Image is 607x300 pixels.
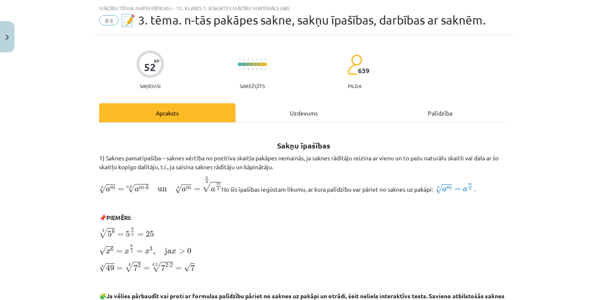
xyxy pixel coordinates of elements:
[435,184,442,193] span: √
[347,54,362,75] img: students-c634bb4e5e11cddfef0936a35e636f08e4e9abd3cc4e673bd6f9a4125e45ecb1.svg
[256,58,257,61] img: icon-short-line-57e1e144782c952c97e751825c79c345078a6d821885a25fce030b3d8c18986b.svg
[99,263,106,272] span: √
[99,246,106,255] span: √
[265,68,266,70] img: icon-short-line-57e1e144782c952c97e751825c79c345078a6d821885a25fce030b3d8c18986b.svg
[248,58,249,61] img: icon-short-line-57e1e144782c952c97e751825c79c345078a6d821885a25fce030b3d8c18986b.svg
[131,233,133,236] span: 3
[135,187,139,192] span: a
[126,231,130,237] span: 5
[265,58,266,61] img: icon-short-line-57e1e144782c952c97e751825c79c345078a6d821885a25fce030b3d8c18986b.svg
[131,228,133,231] span: 6
[144,61,156,73] div: 52
[182,187,186,192] span: a
[137,233,144,237] span: =
[130,250,133,253] span: 2
[194,188,200,191] span: =
[165,248,172,256] span: ja
[146,231,154,237] span: 25
[469,188,471,190] span: n
[186,187,191,190] span: m
[99,103,236,122] div: Apraksts
[187,248,191,254] span: 0
[252,58,253,61] img: icon-short-line-57e1e144782c952c97e751825c79c345078a6d821885a25fce030b3d8c18986b.svg
[116,267,123,270] span: =
[154,58,159,63] span: XP
[106,250,111,254] span: x
[125,250,129,254] span: x
[108,231,112,237] span: 5
[133,264,138,271] span: 7
[468,184,472,186] span: m
[217,187,219,191] span: k
[146,185,149,190] span: k
[145,250,150,254] span: x
[172,250,176,254] span: x
[179,249,185,254] span: >
[277,140,330,150] b: Sakņu īpašības
[99,154,508,171] p: 1) Saknes pamatīpašība – saknes vērtība no pozitīva skaitļa pakāpes nemainās, ja saknes rādītāju ...
[256,68,257,70] img: icon-short-line-57e1e144782c952c97e751825c79c345078a6d821885a25fce030b3d8c18986b.svg
[175,184,182,193] span: √
[446,187,452,190] span: m
[116,250,122,253] span: =
[358,67,369,74] span: 639
[191,264,195,271] span: 7
[216,183,220,185] span: m
[136,83,164,89] p: Saņemsi
[106,187,110,192] span: a
[125,262,133,272] span: √
[118,188,124,191] span: =
[99,15,119,25] span: #4
[239,68,240,70] img: icon-short-line-57e1e144782c952c97e751825c79c345078a6d821885a25fce030b3d8c18986b.svg
[126,186,129,188] span: n
[121,13,486,27] span: 📝 3. tēma. n-tās pakāpes sakne, sakņu īpašības, darbības ar saknēm.
[136,250,143,253] span: =
[158,187,167,192] span: un
[152,262,161,272] span: √
[161,264,165,271] span: 7
[128,184,135,193] span: √
[442,187,446,192] span: a
[110,187,115,190] span: m
[106,264,114,271] span: 49
[99,228,108,238] span: √
[463,187,467,192] span: a
[211,187,215,192] span: a
[175,267,182,270] span: =
[153,251,155,255] span: ,
[205,177,208,179] span: n
[150,247,152,251] span: 3
[184,263,191,272] span: √
[206,181,208,184] span: k
[99,5,508,11] div: Mācību tēma: Matemātikas i - 12. klases 1. ieskaites mācību materiāls (ab)
[165,263,168,267] span: 2
[455,188,461,191] span: =
[202,182,211,192] span: √
[139,187,144,190] span: m
[130,244,133,247] span: 6
[239,58,240,61] img: icon-short-line-57e1e144782c952c97e751825c79c345078a6d821885a25fce030b3d8c18986b.svg
[474,189,476,192] span: .
[170,263,173,267] span: 2
[138,263,141,267] span: 2
[372,103,508,122] div: Palīdzība
[6,35,9,40] img: icon-close-lesson-0947bae3869378f0d4975bcd49f059093ad1ed9edebbc8119c70593378902aed.svg
[168,264,170,267] span: :
[348,83,361,89] p: pilda
[106,214,131,221] b: PIEMĒRI:
[112,229,115,234] span: 6
[144,187,146,189] span: ⋅
[144,267,150,270] span: =
[240,83,265,89] p: Sarežģīts
[99,176,508,194] p: No šīs īpašības iegūstam likumu, ar kura palīdzību var pāriet no saknes uz pakāpi:
[236,103,372,122] div: Uzdevums
[99,213,508,222] p: 📌
[99,184,106,193] span: √
[117,233,124,237] span: =
[111,247,114,251] span: 6
[252,68,253,70] img: icon-short-line-57e1e144782c952c97e751825c79c345078a6d821885a25fce030b3d8c18986b.svg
